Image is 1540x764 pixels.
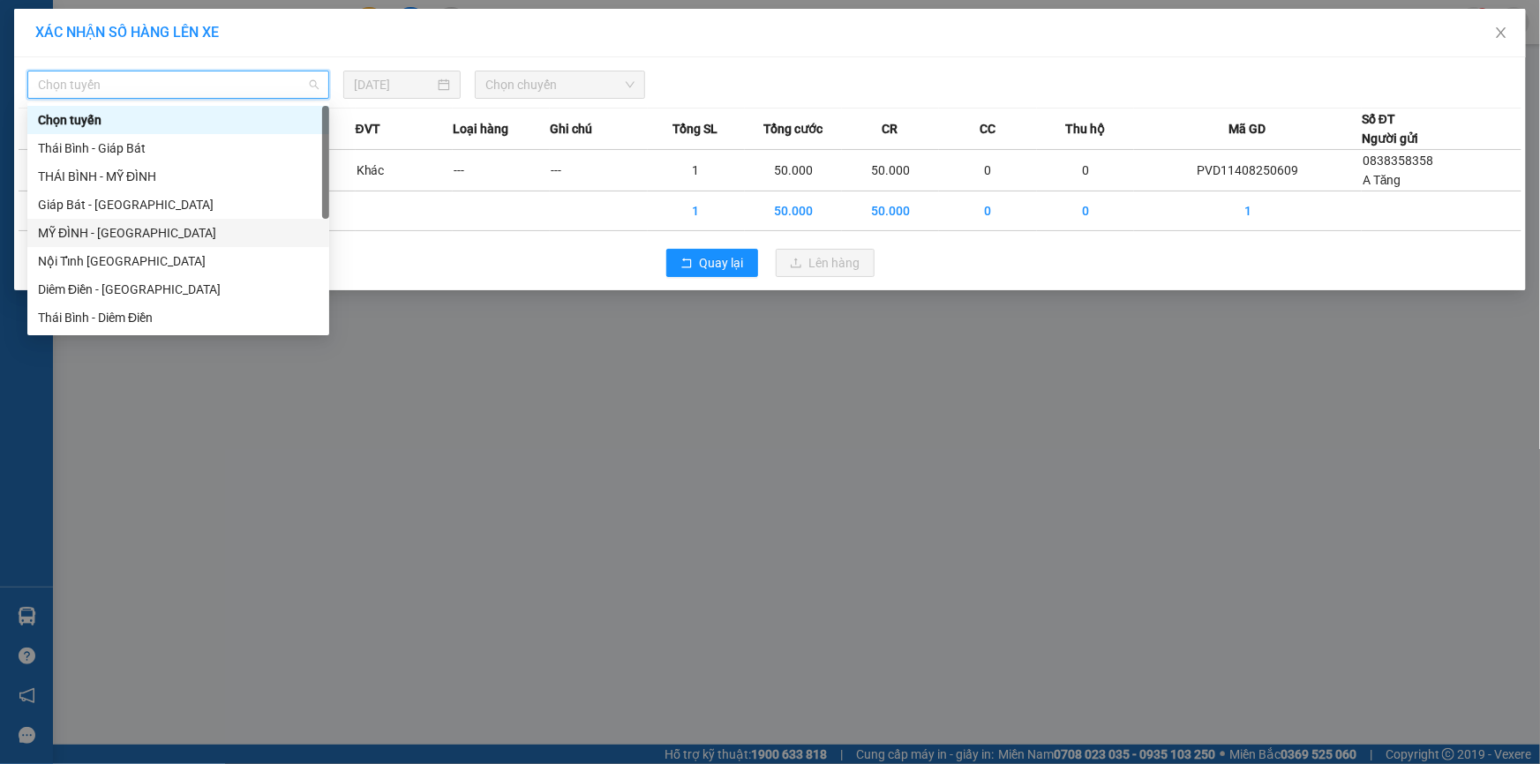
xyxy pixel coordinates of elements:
[27,106,329,134] div: Chọn tuyến
[939,150,1036,191] td: 0
[35,24,219,41] span: XÁC NHẬN SỐ HÀNG LÊN XE
[165,43,738,65] li: 237 [PERSON_NAME] , [GEOGRAPHIC_DATA]
[27,247,329,275] div: Nội Tỉnh Thái Bình
[38,280,319,299] div: Diêm Điền - [GEOGRAPHIC_DATA]
[1363,173,1401,187] span: A Tăng
[745,150,842,191] td: 50.000
[38,167,319,186] div: THÁI BÌNH - MỸ ĐÌNH
[776,249,875,277] button: uploadLên hàng
[700,253,744,273] span: Quay lại
[38,195,319,214] div: Giáp Bát - [GEOGRAPHIC_DATA]
[27,191,329,219] div: Giáp Bát - Thái Bình
[27,275,329,303] div: Diêm Điền - Thái Bình
[453,119,508,139] span: Loại hàng
[763,119,823,139] span: Tổng cước
[666,249,758,277] button: rollbackQuay lại
[1362,109,1418,148] div: Số ĐT Người gửi
[1476,9,1526,58] button: Close
[356,119,380,139] span: ĐVT
[842,150,939,191] td: 50.000
[27,219,329,247] div: MỸ ĐÌNH - THÁI BÌNH
[1065,119,1105,139] span: Thu hộ
[38,110,319,130] div: Chọn tuyến
[27,134,329,162] div: Thái Bình - Giáp Bát
[1229,119,1266,139] span: Mã GD
[980,119,995,139] span: CC
[1363,154,1433,168] span: 0838358358
[673,119,718,139] span: Tổng SL
[842,191,939,231] td: 50.000
[165,65,738,87] li: Hotline: 1900 3383, ĐT/Zalo : 0862837383
[38,251,319,271] div: Nội Tỉnh [GEOGRAPHIC_DATA]
[38,139,319,158] div: Thái Bình - Giáp Bát
[1037,191,1134,231] td: 0
[883,119,898,139] span: CR
[1134,150,1362,191] td: PVD11408250609
[745,191,842,231] td: 50.000
[38,223,319,243] div: MỸ ĐÌNH - [GEOGRAPHIC_DATA]
[22,128,308,157] b: GỬI : VP [PERSON_NAME]
[27,303,329,332] div: Thái Bình - Diêm Điền
[1494,26,1508,40] span: close
[1037,150,1134,191] td: 0
[648,191,745,231] td: 1
[38,71,319,98] span: Chọn tuyến
[356,150,453,191] td: Khác
[354,75,434,94] input: 14/08/2025
[38,308,319,327] div: Thái Bình - Diêm Điền
[485,71,635,98] span: Chọn chuyến
[1134,191,1362,231] td: 1
[939,191,1036,231] td: 0
[27,162,329,191] div: THÁI BÌNH - MỸ ĐÌNH
[550,119,592,139] span: Ghi chú
[648,150,745,191] td: 1
[453,150,550,191] td: ---
[22,22,110,110] img: logo.jpg
[550,150,647,191] td: ---
[680,257,693,271] span: rollback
